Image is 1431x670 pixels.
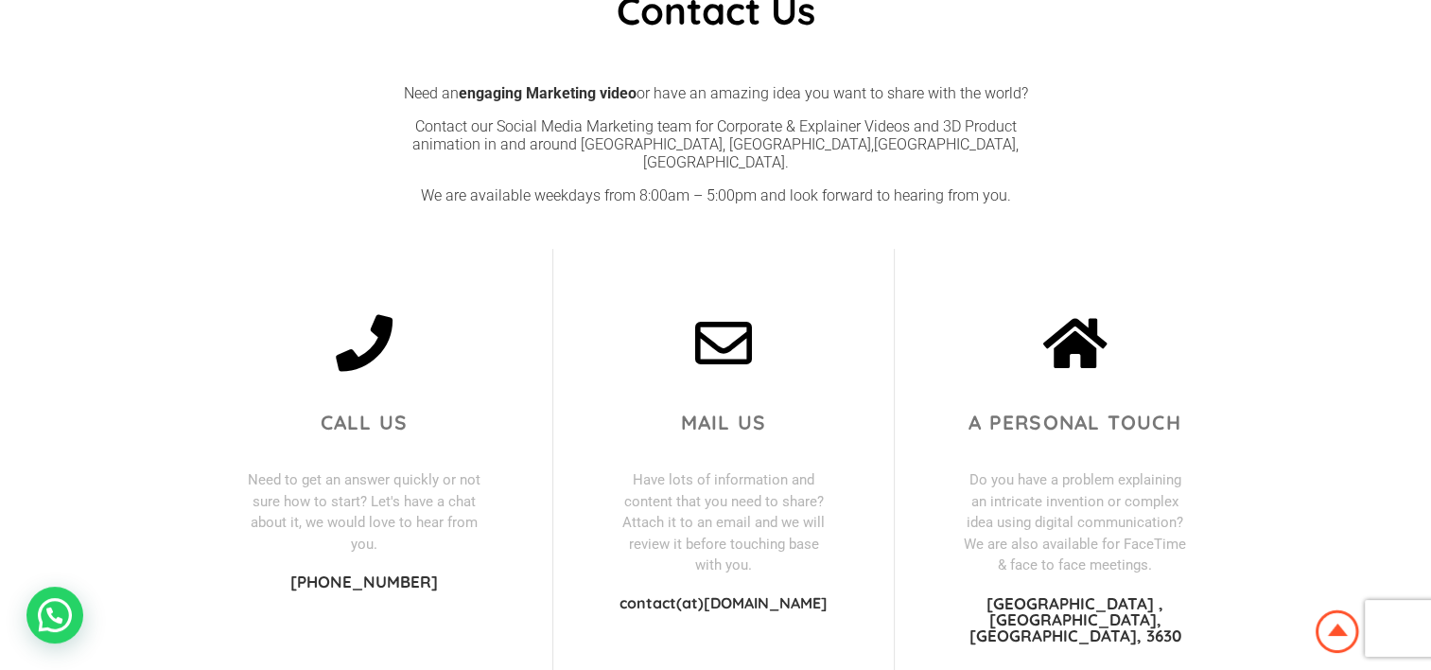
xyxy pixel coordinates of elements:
[395,84,1036,102] p: Need an or have an amazing idea you want to share with the world?
[243,469,486,555] p: Need to get an answer quickly or not sure how to start? Let's have a chat about it, we would love...
[243,573,486,590] p: [PHONE_NUMBER]
[961,595,1188,644] p: [GEOGRAPHIC_DATA] , [GEOGRAPHIC_DATA], [GEOGRAPHIC_DATA], 3630
[321,410,408,434] span: Call us
[459,84,637,102] b: engaging Marketing video
[1312,607,1363,657] img: Animation Studio South Africa
[969,410,1180,434] span: A Personal Touch
[961,469,1188,576] p: Do you have a problem explaining an intricate invention or complex idea using digital communicati...
[395,186,1036,204] p: We are available weekdays from 8:00am – 5:00pm and look forward to hearing from you.
[620,469,829,576] p: Have lots of information and content that you need to share? Attach it to an email and we will re...
[620,595,829,610] p: contact(at)[DOMAIN_NAME]
[681,410,766,434] span: Mail us
[395,117,1036,171] p: Contact our Social Media Marketing team for Corporate & Explainer Videos and 3D Product animation...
